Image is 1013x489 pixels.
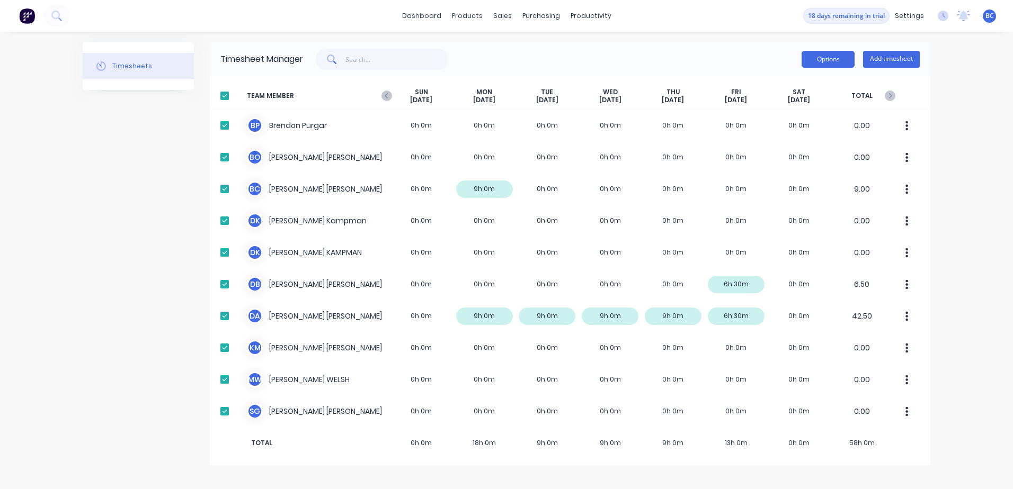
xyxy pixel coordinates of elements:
span: [DATE] [410,96,432,104]
span: [DATE] [473,96,495,104]
span: [DATE] [662,96,684,104]
span: [DATE] [536,96,558,104]
div: Timesheets [112,61,152,71]
span: SAT [793,88,805,96]
span: MON [476,88,492,96]
span: THU [667,88,680,96]
span: FRI [731,88,741,96]
a: dashboard [397,8,447,24]
span: 18h 0m [453,438,516,448]
button: Timesheets [83,53,194,79]
span: 0h 0m [390,438,453,448]
span: 0h 0m [768,438,831,448]
div: purchasing [517,8,565,24]
span: TOTAL [247,438,390,448]
div: sales [488,8,517,24]
div: products [447,8,488,24]
button: Options [802,51,855,68]
div: productivity [565,8,617,24]
span: 13h 0m [705,438,768,448]
div: settings [890,8,929,24]
img: Factory [19,8,35,24]
span: TUE [541,88,553,96]
span: [DATE] [725,96,747,104]
span: SUN [415,88,428,96]
span: 9h 0m [516,438,579,448]
span: 58h 0m [830,438,893,448]
span: [DATE] [599,96,621,104]
span: TOTAL [830,88,893,104]
button: 18 days remaining in trial [803,8,890,24]
div: Timesheet Manager [220,53,303,66]
span: TEAM MEMBER [247,88,390,104]
span: WED [603,88,618,96]
span: 9h 0m [579,438,642,448]
span: [DATE] [788,96,810,104]
button: Add timesheet [863,51,920,68]
span: 9h 0m [642,438,705,448]
input: Search... [345,49,449,70]
span: BC [985,11,994,21]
